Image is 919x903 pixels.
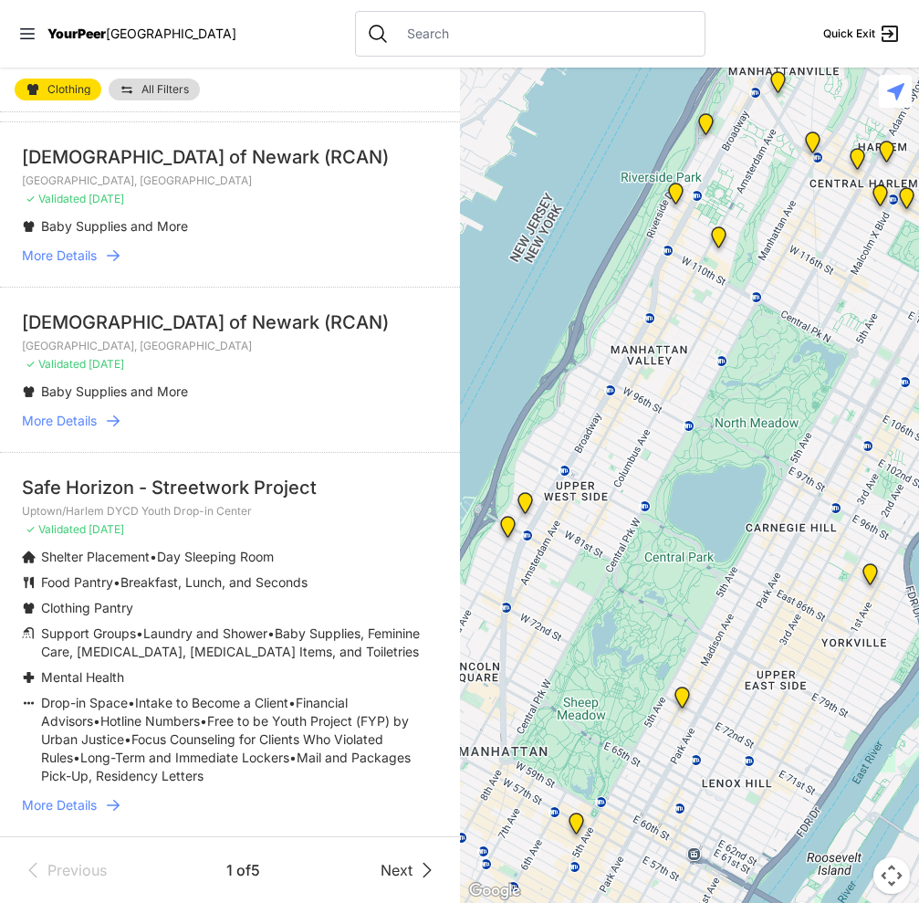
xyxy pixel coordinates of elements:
[22,504,438,519] p: Uptown/Harlem DYCD Youth Drop-in Center
[22,339,438,353] p: [GEOGRAPHIC_DATA], [GEOGRAPHIC_DATA]
[657,175,694,219] div: Ford Hall
[22,247,97,265] span: More Details
[700,219,737,263] div: The Cathedral Church of St. John the Divine
[22,796,97,814] span: More Details
[465,879,525,903] a: Open this area in Google Maps (opens a new window)
[47,84,90,95] span: Clothing
[22,144,438,170] div: [DEMOGRAPHIC_DATA] of Newark (RCAN)
[124,731,131,747] span: •
[26,522,86,536] span: ✓ Validated
[26,357,86,371] span: ✓ Validated
[839,141,876,184] div: Uptown/Harlem DYCD Youth Drop-in Center
[200,713,207,729] span: •
[22,247,438,265] a: More Details
[381,859,438,881] a: Next
[47,28,236,39] a: YourPeer[GEOGRAPHIC_DATA]
[289,750,297,765] span: •
[381,859,413,881] span: Next
[22,796,438,814] a: More Details
[41,574,113,590] span: Food Pantry
[80,750,289,765] span: Long-Term and Immediate Lockers
[41,713,409,747] span: Free to be Youth Project (FYP) by Urban Justice
[687,106,725,150] div: Manhattan
[128,695,135,710] span: •
[120,574,308,590] span: Breakfast, Lunch, and Seconds
[41,669,124,685] span: Mental Health
[143,625,267,641] span: Laundry and Shower
[41,600,133,615] span: Clothing Pantry
[15,79,101,100] a: Clothing
[106,26,236,41] span: [GEOGRAPHIC_DATA]
[41,695,128,710] span: Drop-in Space
[109,79,200,100] a: All Filters
[47,859,107,881] span: Previous
[150,549,157,564] span: •
[851,556,889,600] div: Avenue Church
[73,750,80,765] span: •
[89,192,124,205] span: [DATE]
[22,173,438,188] p: [GEOGRAPHIC_DATA], [GEOGRAPHIC_DATA]
[89,357,124,371] span: [DATE]
[136,625,143,641] span: •
[135,695,288,710] span: Intake to Become a Client
[41,625,136,641] span: Support Groups
[251,861,260,879] span: 5
[157,549,274,564] span: Day Sleeping Room
[823,23,901,45] a: Quick Exit
[873,857,910,894] button: Map camera controls
[288,695,296,710] span: •
[22,412,97,430] span: More Details
[22,310,438,335] div: [DEMOGRAPHIC_DATA] of Newark (RCAN)
[89,522,124,536] span: [DATE]
[41,383,188,399] span: Baby Supplies and More
[41,218,188,234] span: Baby Supplies and More
[26,192,86,205] span: ✓ Validated
[267,625,275,641] span: •
[100,713,200,729] span: Hotline Numbers
[47,26,106,41] span: YourPeer
[226,861,236,879] span: 1
[868,133,905,177] div: Manhattan
[22,412,438,430] a: More Details
[506,485,544,529] div: Pathways Adult Drop-In Program
[41,549,150,564] span: Shelter Placement
[823,26,875,41] span: Quick Exit
[41,731,383,765] span: Focus Counseling for Clients Who Violated Rules
[93,713,100,729] span: •
[141,84,189,95] span: All Filters
[465,879,525,903] img: Google
[22,475,438,500] div: Safe Horizon - Streetwork Project
[663,679,701,723] div: Manhattan
[396,25,694,43] input: Search
[236,861,251,879] span: of
[113,574,120,590] span: •
[794,124,831,168] div: The PILLARS – Holistic Recovery Support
